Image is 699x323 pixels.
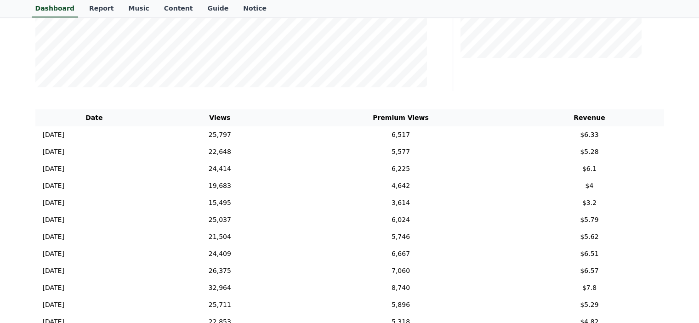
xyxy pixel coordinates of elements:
[43,130,64,140] p: [DATE]
[153,296,287,313] td: 25,711
[287,194,515,211] td: 3,614
[43,215,64,225] p: [DATE]
[153,228,287,245] td: 21,504
[43,147,64,157] p: [DATE]
[515,262,664,279] td: $6.57
[515,143,664,160] td: $5.28
[515,109,664,126] th: Revenue
[153,279,287,296] td: 32,964
[515,211,664,228] td: $5.79
[43,283,64,293] p: [DATE]
[515,245,664,262] td: $6.51
[153,245,287,262] td: 24,409
[287,279,515,296] td: 8,740
[153,109,287,126] th: Views
[43,181,64,191] p: [DATE]
[515,279,664,296] td: $7.8
[287,177,515,194] td: 4,642
[515,177,664,194] td: $4
[153,160,287,177] td: 24,414
[287,228,515,245] td: 5,746
[287,262,515,279] td: 7,060
[287,245,515,262] td: 6,667
[43,198,64,208] p: [DATE]
[515,160,664,177] td: $6.1
[515,296,664,313] td: $5.29
[153,126,287,143] td: 25,797
[153,143,287,160] td: 22,648
[153,262,287,279] td: 26,375
[153,177,287,194] td: 19,683
[287,109,515,126] th: Premium Views
[153,211,287,228] td: 25,037
[35,109,153,126] th: Date
[43,300,64,310] p: [DATE]
[287,126,515,143] td: 6,517
[153,194,287,211] td: 15,495
[515,194,664,211] td: $3.2
[515,126,664,143] td: $6.33
[515,228,664,245] td: $5.62
[287,143,515,160] td: 5,577
[287,296,515,313] td: 5,896
[43,266,64,276] p: [DATE]
[43,164,64,174] p: [DATE]
[43,232,64,242] p: [DATE]
[287,160,515,177] td: 6,225
[43,249,64,259] p: [DATE]
[287,211,515,228] td: 6,024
